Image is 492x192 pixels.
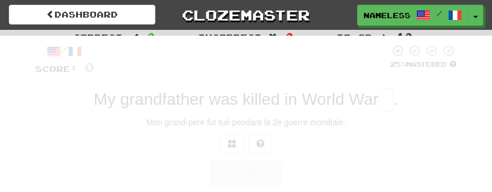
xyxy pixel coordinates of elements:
span: To go [337,32,372,42]
span: Correct [73,32,123,42]
span: 10 [396,30,413,42]
button: Submit [210,160,283,187]
span: 0 [286,30,294,42]
span: Score: [35,64,77,74]
span: / [436,9,442,18]
button: Single letter hint - you only get 1 per sentence and score half the points! alt+h [249,134,272,154]
span: Incorrect [198,32,262,42]
span: . [393,90,398,108]
a: NamelessFrost3882 / [357,5,469,26]
a: Dashboard [9,5,155,25]
span: : [130,33,140,41]
span: 0 [147,30,155,42]
span: NamelessFrost3882 [364,10,410,20]
a: Clozemaster [173,5,320,25]
span: : [269,33,279,41]
div: / [35,44,94,59]
div: Mon grand-père fut tué pendant la 2e guerre mondiale. [35,116,457,128]
span: 25 % [390,60,406,68]
span: My grandfather was killed in World War [94,90,379,108]
span: 0 [84,60,94,74]
span: : [379,33,389,41]
button: Switch sentence to multiple choice alt+p [220,134,244,154]
div: Mastered [389,60,457,69]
